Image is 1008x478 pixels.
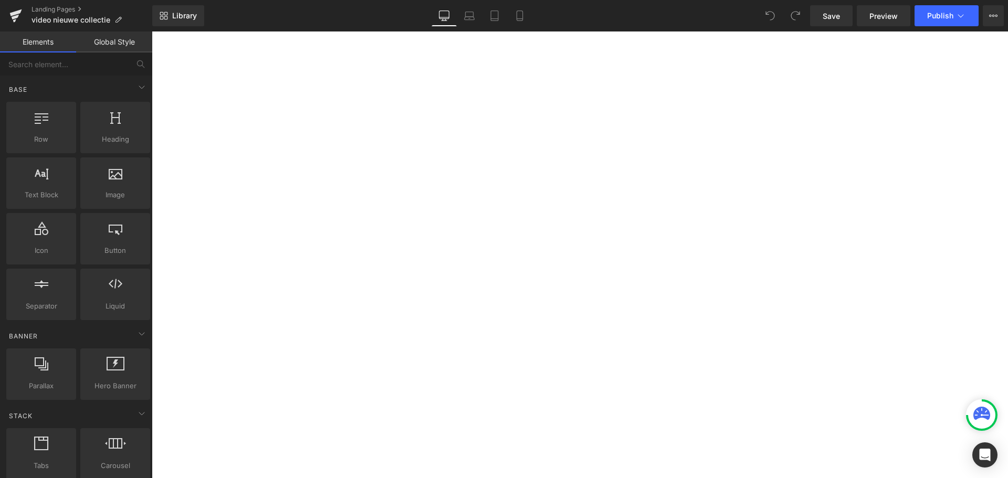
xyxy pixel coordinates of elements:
a: Preview [857,5,910,26]
button: More [983,5,1004,26]
button: Redo [785,5,806,26]
span: Library [172,11,197,20]
span: video nieuwe collectie [31,16,110,24]
button: Publish [915,5,979,26]
a: Mobile [507,5,532,26]
button: Undo [760,5,781,26]
span: Tabs [9,460,73,471]
span: Base [8,84,28,94]
span: Carousel [83,460,147,471]
span: Image [83,189,147,200]
span: Separator [9,301,73,312]
span: Heading [83,134,147,145]
span: Liquid [83,301,147,312]
span: Text Block [9,189,73,200]
span: Stack [8,411,34,421]
span: Icon [9,245,73,256]
span: Row [9,134,73,145]
a: Tablet [482,5,507,26]
span: Parallax [9,380,73,391]
span: Save [823,10,840,22]
span: Preview [869,10,898,22]
span: Publish [927,12,953,20]
span: Button [83,245,147,256]
a: New Library [152,5,204,26]
span: Hero Banner [83,380,147,391]
a: Desktop [432,5,457,26]
span: Banner [8,331,39,341]
a: Laptop [457,5,482,26]
a: Landing Pages [31,5,152,14]
div: Open Intercom Messenger [972,442,997,468]
a: Global Style [76,31,152,52]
